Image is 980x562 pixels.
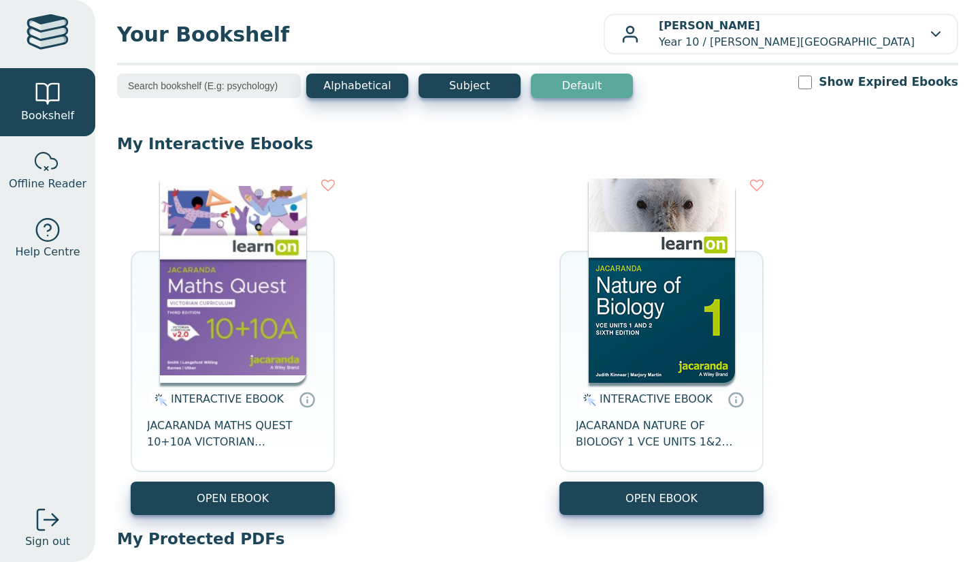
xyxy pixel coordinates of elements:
p: Year 10 / [PERSON_NAME][GEOGRAPHIC_DATA] [659,18,915,50]
img: bac72b22-5188-ea11-a992-0272d098c78b.jpg [589,178,735,383]
button: OPEN EBOOK [559,482,764,515]
button: Default [531,74,633,98]
span: Help Centre [15,244,80,260]
img: interactive.svg [150,392,167,408]
p: My Protected PDFs [117,529,958,549]
button: [PERSON_NAME]Year 10 / [PERSON_NAME][GEOGRAPHIC_DATA] [604,14,958,54]
img: interactive.svg [579,392,596,408]
span: Your Bookshelf [117,19,604,50]
label: Show Expired Ebooks [819,74,958,91]
span: Offline Reader [9,176,86,192]
span: Bookshelf [21,108,74,124]
span: INTERACTIVE EBOOK [171,392,284,405]
button: Alphabetical [306,74,408,98]
img: 1499aa3b-a4b8-4611-837d-1f2651393c4c.jpg [160,178,306,383]
a: Interactive eBooks are accessed online via the publisher’s portal. They contain interactive resou... [299,391,315,407]
span: JACARANDA NATURE OF BIOLOGY 1 VCE UNITS 1&2 LEARNON 6E (INCL STUDYON) EBOOK [576,418,747,450]
span: JACARANDA MATHS QUEST 10+10A VICTORIAN CURRICULUM LEARNON EBOOK 3E [147,418,318,450]
b: [PERSON_NAME] [659,19,760,32]
a: Interactive eBooks are accessed online via the publisher’s portal. They contain interactive resou... [728,391,744,407]
button: Subject [419,74,521,98]
button: OPEN EBOOK [131,482,335,515]
input: Search bookshelf (E.g: psychology) [117,74,301,98]
p: My Interactive Ebooks [117,134,958,154]
span: Sign out [25,533,70,550]
span: INTERACTIVE EBOOK [600,392,713,405]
